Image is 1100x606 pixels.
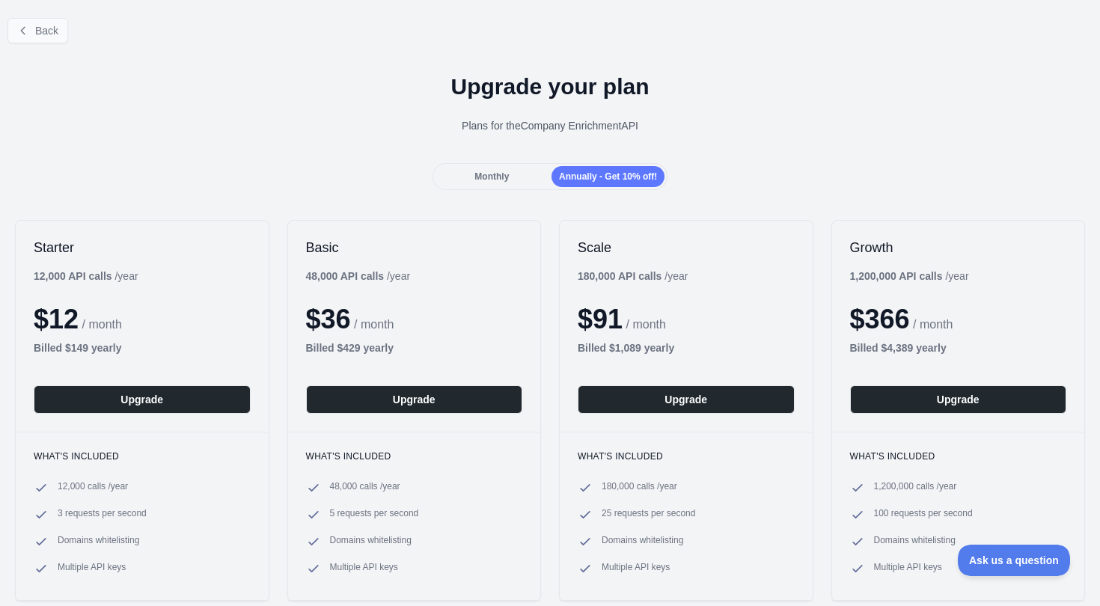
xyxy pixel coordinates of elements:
[578,270,661,282] b: 180,000 API calls
[850,270,943,282] b: 1,200,000 API calls
[578,239,795,257] h2: Scale
[850,304,910,334] span: $ 366
[850,269,969,284] div: / year
[306,269,411,284] div: / year
[306,239,523,257] h2: Basic
[578,269,688,284] div: / year
[958,545,1070,576] iframe: Toggle Customer Support
[578,304,623,334] span: $ 91
[850,239,1067,257] h2: Growth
